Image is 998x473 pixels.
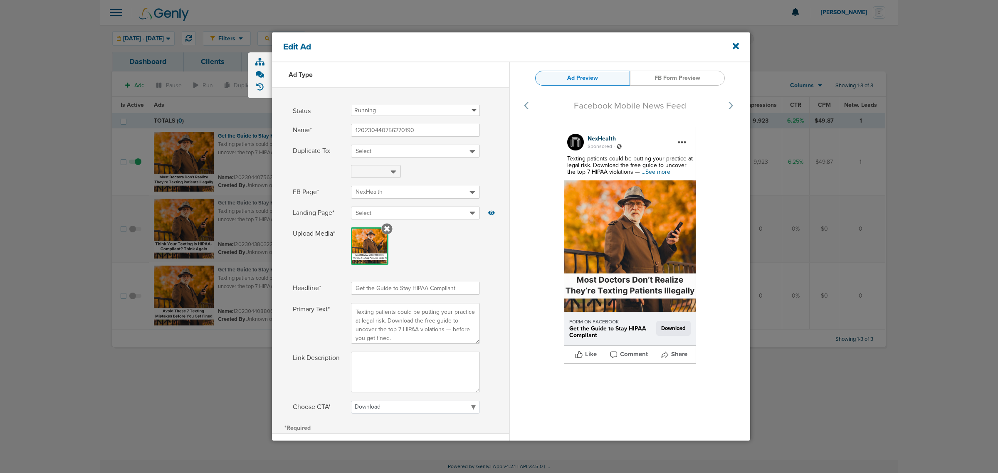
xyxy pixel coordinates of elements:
span: . [612,142,617,149]
span: *Required [284,424,311,431]
span: Comment [620,350,648,359]
span: Name* [293,124,343,137]
span: Download [656,321,691,336]
span: Running [354,107,376,114]
select: Choose CTA* [351,401,480,414]
span: Select [356,148,371,155]
span: NexHealth [356,188,383,195]
h4: Edit Ad [283,42,693,52]
span: Sponsored [588,143,612,150]
div: FORM ON FACEBOOK [569,318,654,325]
textarea: Primary Text* [351,303,480,344]
img: B9O7mwuYZPh4AAAAAElFTkSuQmCC [564,180,696,312]
span: Share [671,350,687,359]
textarea: Link Description [351,352,480,392]
span: Select [356,209,371,217]
span: Choose CTA* [293,401,343,414]
a: Ad Preview [535,71,630,86]
span: Primary Text* [293,303,343,344]
span: Landing Page* [293,207,343,219]
img: svg+xml;charset=UTF-8,%3Csvg%20width%3D%22125%22%20height%3D%2250%22%20xmlns%3D%22http%3A%2F%2Fww... [510,91,750,187]
input: Headline* [351,282,480,295]
div: Get the Guide to Stay HIPAA Compliant [569,325,654,339]
span: Texting patients could be putting your practice at legal risk. Download the free guide to uncover... [567,155,693,175]
span: Link Description [293,352,343,392]
span: Facebook Mobile News Feed [574,101,686,111]
div: NexHealth [588,135,693,143]
span: Headline* [293,282,343,295]
span: Status [293,105,343,118]
img: 314946456_5697111233699977_7800688554055235061_n.jpg [567,134,584,150]
span: Upload Media* [293,227,343,265]
span: ...See more [642,168,670,175]
h3: Ad Type [289,71,313,79]
span: Duplicate To: [293,145,343,158]
span: FB Page* [293,186,343,199]
span: Like [585,350,597,359]
input: Name* [351,124,480,137]
a: FB Form Preview [630,71,725,86]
